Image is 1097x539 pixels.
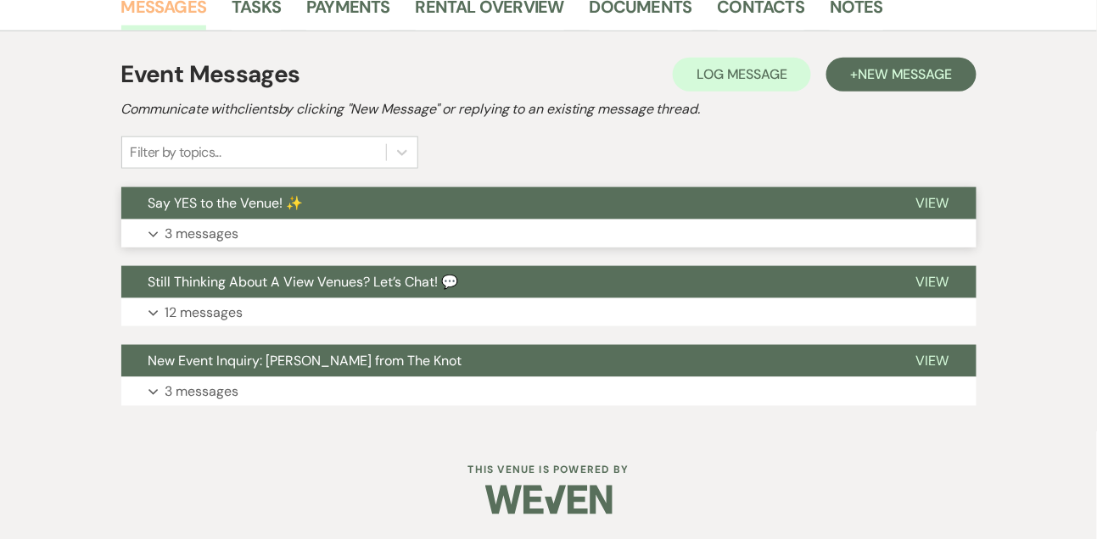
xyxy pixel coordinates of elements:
[165,381,239,403] p: 3 messages
[121,266,889,298] button: Still Thinking About A View Venues? Let’s Chat! 💬
[916,273,949,291] span: View
[916,352,949,370] span: View
[165,223,239,245] p: 3 messages
[121,99,977,119] h2: Communicate with clients by clicking "New Message" or replying to an existing message thread.
[121,298,977,327] button: 12 messages
[485,470,613,530] img: Weven Logo
[889,187,977,219] button: View
[121,219,977,248] button: 3 messages
[131,142,221,163] div: Filter by topics...
[148,194,304,212] span: Say YES to the Venue! ✨
[121,57,300,92] h1: Event Messages
[697,65,787,83] span: Log Message
[165,302,243,324] p: 12 messages
[121,187,889,219] button: Say YES to the Venue! ✨
[148,273,459,291] span: Still Thinking About A View Venues? Let’s Chat! 💬
[121,345,889,377] button: New Event Inquiry: [PERSON_NAME] from The Knot
[148,352,462,370] span: New Event Inquiry: [PERSON_NAME] from The Knot
[121,377,977,406] button: 3 messages
[916,194,949,212] span: View
[889,345,977,377] button: View
[858,65,952,83] span: New Message
[889,266,977,298] button: View
[673,58,811,92] button: Log Message
[826,58,976,92] button: +New Message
